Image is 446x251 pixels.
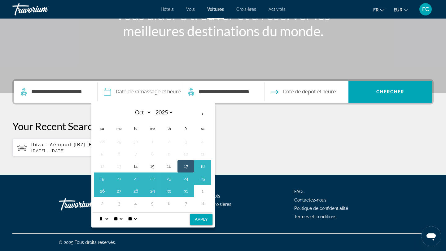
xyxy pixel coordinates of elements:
button: Change language [373,5,384,14]
a: Vols [186,7,195,12]
select: Select minute [112,213,124,225]
button: Day 12 [97,162,107,171]
button: Day 8 [147,150,157,158]
select: Select hour [98,213,109,225]
button: Day 26 [97,187,107,195]
button: Day 27 [114,187,124,195]
button: Search [348,81,432,103]
button: User Menu [418,3,434,16]
a: Politique de confidentialité [294,206,348,211]
p: [DATE] - [DATE] [31,149,144,153]
button: Day 25 [198,174,208,183]
span: © 2025 Tous droits réservés. [59,240,116,245]
button: Day 22 [147,174,157,183]
a: Termes et conditions [294,214,336,219]
button: Day 7 [131,150,141,158]
button: Day 28 [97,137,107,146]
a: Croisières [236,7,256,12]
a: Travorium [12,1,74,17]
h1: Vous aider à trouver et à réserver les meilleures destinations du monde. [107,7,339,39]
select: Select year [153,107,173,118]
span: fr [373,7,378,12]
span: FC [422,6,429,12]
button: Day 8 [198,199,208,208]
div: Search widget [14,81,432,103]
button: Day 16 [164,162,174,171]
button: Day 23 [164,174,174,183]
button: Open drop-off date and time picker [271,81,336,103]
a: Hôtels [161,7,174,12]
button: Day 2 [97,199,107,208]
a: Vols [212,194,220,198]
button: Day 5 [147,199,157,208]
a: Activités [269,7,286,12]
select: Select month [131,107,151,118]
button: Day 1 [198,187,208,195]
p: Your Recent Searches [12,120,434,132]
button: Day 4 [198,137,208,146]
span: Ibiza – Aéroport [IBZ] [ES] [31,142,97,147]
span: Chercher [376,89,404,94]
button: Next month [194,107,211,121]
a: Go Home [59,195,121,214]
button: Day 19 [97,174,107,183]
button: Ibiza – Aéroport [IBZ] [ES][DATE] - [DATE] [12,138,149,157]
input: Search pickup location [31,87,88,96]
span: Date de dépôt et heure [283,87,336,96]
button: Day 15 [147,162,157,171]
button: Pickup date [104,81,181,103]
button: Day 11 [198,150,208,158]
a: Voitures [207,7,224,12]
button: Day 5 [97,150,107,158]
button: Day 1 [147,137,157,146]
button: Day 13 [114,162,124,171]
button: Day 29 [147,187,157,195]
button: Day 21 [131,174,141,183]
button: Day 14 [131,162,141,171]
button: Day 24 [181,174,191,183]
button: Day 31 [181,187,191,195]
button: Day 7 [181,199,191,208]
a: FAQs [294,189,304,194]
button: Day 6 [114,150,124,158]
button: Day 28 [131,187,141,195]
button: Day 3 [181,137,191,146]
button: Day 20 [114,174,124,183]
button: Day 10 [181,150,191,158]
button: Day 30 [131,137,141,146]
button: Day 17 [181,162,191,171]
select: Select AM/PM [127,213,138,225]
button: Apply [190,214,212,225]
button: Day 29 [114,137,124,146]
input: Search dropoff location [198,87,255,96]
table: Left calendar grid [94,107,211,210]
a: Contactez-nous [294,198,326,202]
a: Croisières [212,202,231,207]
button: Day 4 [131,199,141,208]
button: Day 18 [198,162,208,171]
iframe: Bouton de lancement de la fenêtre de messagerie [421,226,441,246]
button: Day 3 [114,199,124,208]
button: Day 2 [164,137,174,146]
button: Change currency [394,5,408,14]
button: Day 30 [164,187,174,195]
span: EUR [394,7,402,12]
button: Day 9 [164,150,174,158]
button: Day 6 [164,199,174,208]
